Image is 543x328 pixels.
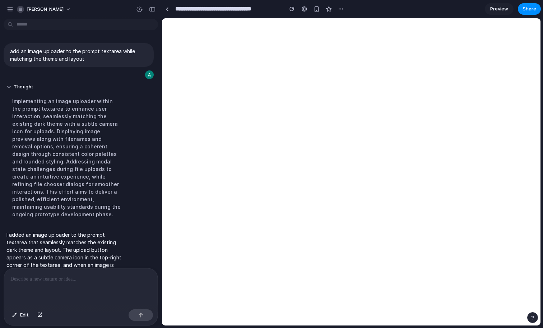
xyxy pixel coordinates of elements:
button: [PERSON_NAME] [14,4,75,15]
span: Share [523,5,536,13]
button: Edit [9,309,32,321]
p: I added an image uploader to the prompt textarea that seamlessly matches the existing dark theme ... [6,231,126,306]
button: Share [518,3,541,15]
p: add an image uploader to the prompt textarea while matching the theme and layout [10,47,147,63]
a: Preview [485,3,514,15]
span: [PERSON_NAME] [27,6,64,13]
div: Implementing an image uploader within the prompt textarea to enhance user interaction, seamlessly... [6,93,126,222]
span: Edit [20,311,29,319]
span: Preview [490,5,508,13]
